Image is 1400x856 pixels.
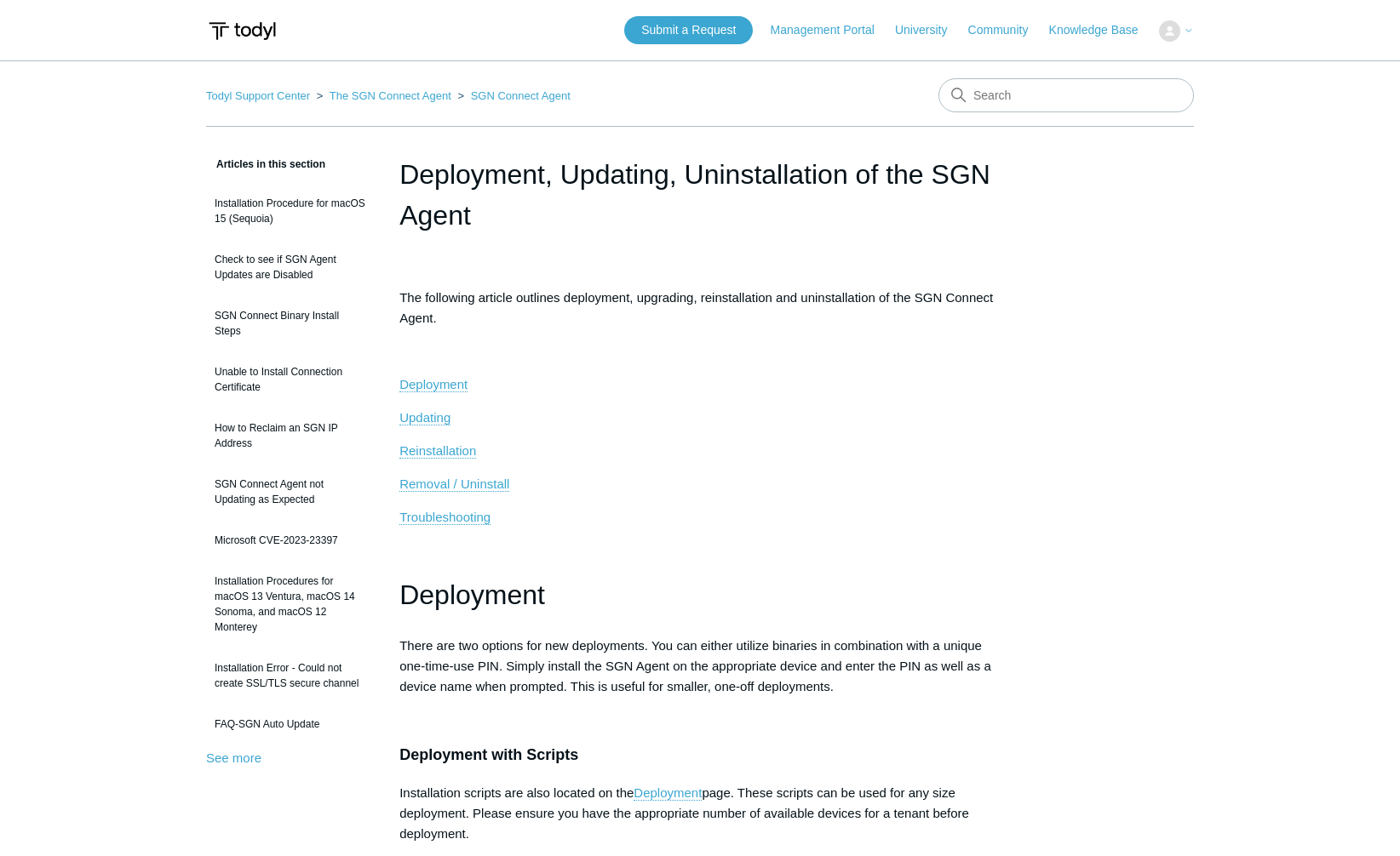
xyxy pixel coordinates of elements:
[206,243,374,291] a: Check to see if SGN Agent Updates are Disabled
[895,21,964,39] a: University
[206,750,261,765] a: See more
[399,785,634,800] span: Installation scripts are also located on the
[471,89,571,102] a: SGN Connect Agent
[399,638,991,693] span: There are two options for new deployments. You can either utilize binaries in combination with a ...
[938,78,1194,112] input: Search
[399,443,476,458] span: Reinstallation
[330,89,451,102] a: The SGN Connect Agent
[399,746,578,763] span: Deployment with Scripts
[1049,21,1156,39] a: Knowledge Base
[206,89,313,102] li: Todyl Support Center
[399,443,476,459] a: Reinstallation
[206,187,374,235] a: Installation Procedure for macOS 15 (Sequoia)
[206,652,374,699] a: Installation Error - Could not create SSL/TLS secure channel
[206,565,374,643] a: Installation Procedures for macOS 13 Ventura, macOS 14 Sonoma, and macOS 12 Monterey
[206,15,278,47] img: Todyl Support Center Help Center home page
[206,524,374,556] a: Microsoft CVE-2023-23397
[634,785,702,801] a: Deployment
[399,510,491,524] span: Troubleshooting
[206,708,374,740] a: FAQ-SGN Auto Update
[206,356,374,403] a: Unable to Install Connection Certificate
[399,154,1001,236] h1: Deployment, Updating, Uninstallation of the SGN Agent
[399,477,509,491] span: Removal / Uninstall
[968,21,1046,39] a: Community
[771,21,892,39] a: Management Portal
[399,290,993,325] span: The following article outlines deployment, upgrading, reinstallation and uninstallation of the SG...
[313,89,455,102] li: The SGN Connect Agent
[206,158,325,170] span: Articles in this section
[399,410,450,425] a: Updating
[399,579,545,610] span: Deployment
[399,477,509,492] a: Removal / Uninstall
[454,89,570,102] li: SGN Connect Agent
[399,510,491,525] a: Troubleshooting
[399,377,468,392] a: Deployment
[399,785,969,841] span: page. These scripts can be used for any size deployment. Please ensure you have the appropriate n...
[206,300,374,347] a: SGN Connect Binary Install Steps
[624,16,753,44] a: Submit a Request
[206,89,310,102] a: Todyl Support Center
[206,412,374,459] a: How to Reclaim an SGN IP Address
[206,468,374,516] a: SGN Connect Agent not Updating as Expected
